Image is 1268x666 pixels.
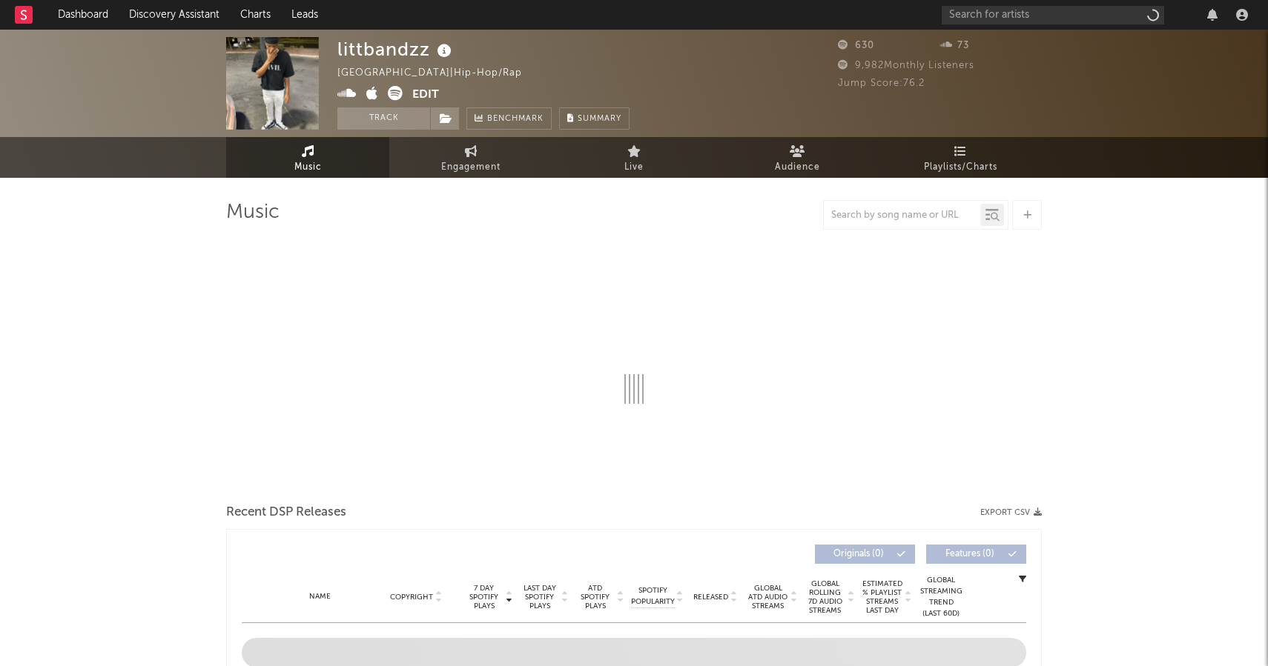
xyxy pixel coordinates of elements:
[838,41,874,50] span: 630
[624,159,644,176] span: Live
[919,575,963,619] div: Global Streaming Trend (Last 60D)
[838,61,974,70] span: 9,982 Monthly Listeners
[693,593,728,602] span: Released
[805,579,845,615] span: Global Rolling 7D Audio Streams
[980,508,1042,517] button: Export CSV
[631,585,675,607] span: Spotify Popularity
[337,107,430,130] button: Track
[226,504,346,522] span: Recent DSP Releases
[226,137,389,178] a: Music
[815,545,915,564] button: Originals(0)
[862,579,902,615] span: Estimated % Playlist Streams Last Day
[879,137,1042,178] a: Playlists/Charts
[337,64,539,82] div: [GEOGRAPHIC_DATA] | Hip-Hop/Rap
[487,110,544,128] span: Benchmark
[824,210,980,222] input: Search by song name or URL
[466,107,552,130] a: Benchmark
[940,41,969,50] span: 73
[575,584,615,610] span: ATD Spotify Plays
[464,584,503,610] span: 7 Day Spotify Plays
[520,584,559,610] span: Last Day Spotify Plays
[926,545,1026,564] button: Features(0)
[716,137,879,178] a: Audience
[578,115,621,123] span: Summary
[412,86,439,104] button: Edit
[271,591,369,602] div: Name
[936,550,1004,559] span: Features ( 0 )
[390,593,433,602] span: Copyright
[441,159,501,176] span: Engagement
[924,159,997,176] span: Playlists/Charts
[775,159,820,176] span: Audience
[559,107,630,130] button: Summary
[825,550,893,559] span: Originals ( 0 )
[747,584,788,610] span: Global ATD Audio Streams
[838,79,925,88] span: Jump Score: 76.2
[337,37,455,61] div: littbandzz
[552,137,716,178] a: Live
[942,6,1164,24] input: Search for artists
[389,137,552,178] a: Engagement
[294,159,322,176] span: Music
